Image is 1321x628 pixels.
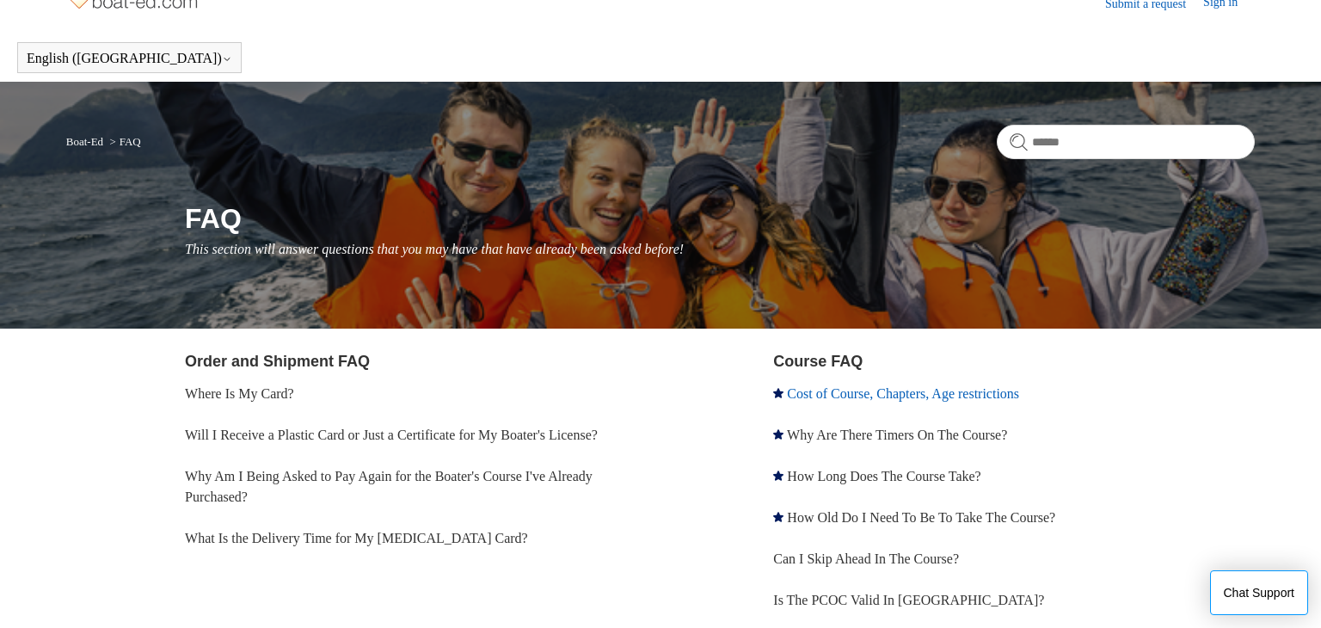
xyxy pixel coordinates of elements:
[185,428,598,442] a: Will I Receive a Plastic Card or Just a Certificate for My Boater's License?
[185,386,294,401] a: Where Is My Card?
[773,471,783,481] svg: Promoted article
[185,531,528,545] a: What Is the Delivery Time for My [MEDICAL_DATA] Card?
[997,125,1255,159] input: Search
[27,51,232,66] button: English ([GEOGRAPHIC_DATA])
[787,386,1019,401] a: Cost of Course, Chapters, Age restrictions
[1210,570,1309,615] button: Chat Support
[787,510,1055,525] a: How Old Do I Need To Be To Take The Course?
[773,512,783,522] svg: Promoted article
[106,135,140,148] li: FAQ
[773,551,959,566] a: Can I Skip Ahead In The Course?
[773,353,863,370] a: Course FAQ
[787,428,1007,442] a: Why Are There Timers On The Course?
[185,239,1255,260] p: This section will answer questions that you may have that have already been asked before!
[66,135,103,148] a: Boat-Ed
[773,593,1044,607] a: Is The PCOC Valid In [GEOGRAPHIC_DATA]?
[185,198,1255,239] h1: FAQ
[773,429,783,440] svg: Promoted article
[787,469,980,483] a: How Long Does The Course Take?
[773,388,783,398] svg: Promoted article
[66,135,107,148] li: Boat-Ed
[185,353,370,370] a: Order and Shipment FAQ
[185,469,593,504] a: Why Am I Being Asked to Pay Again for the Boater's Course I've Already Purchased?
